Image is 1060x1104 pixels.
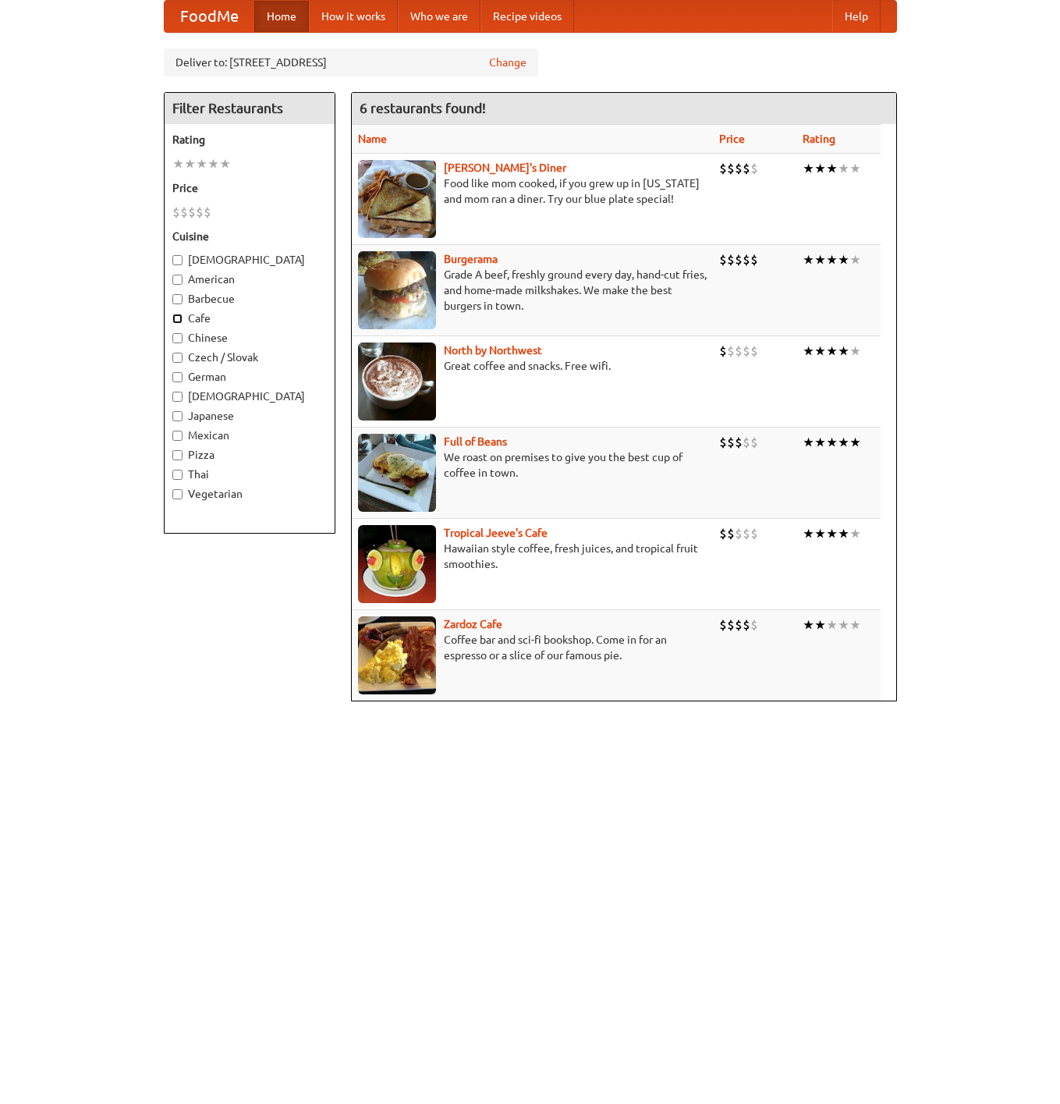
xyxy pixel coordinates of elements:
[444,162,566,174] b: [PERSON_NAME]'s Diner
[204,204,211,221] li: $
[489,55,526,70] a: Change
[444,527,548,539] b: Tropical Jeeve's Cafe
[750,251,758,268] li: $
[165,1,254,32] a: FoodMe
[750,343,758,360] li: $
[838,616,849,634] li: ★
[814,616,826,634] li: ★
[727,251,735,268] li: $
[743,160,750,177] li: $
[719,525,727,542] li: $
[838,434,849,451] li: ★
[735,251,743,268] li: $
[358,267,707,314] p: Grade A beef, freshly ground every day, hand-cut fries, and home-made milkshakes. We make the bes...
[172,470,183,480] input: Thai
[444,253,498,265] a: Burgerama
[254,1,309,32] a: Home
[719,160,727,177] li: $
[172,333,183,343] input: Chinese
[750,434,758,451] li: $
[172,311,327,326] label: Cafe
[172,353,183,363] input: Czech / Slovak
[838,160,849,177] li: ★
[803,343,814,360] li: ★
[172,389,327,404] label: [DEMOGRAPHIC_DATA]
[743,525,750,542] li: $
[172,411,183,421] input: Japanese
[172,132,327,147] h5: Rating
[360,101,486,115] ng-pluralize: 6 restaurants found!
[172,294,183,304] input: Barbecue
[444,618,502,630] a: Zardoz Cafe
[849,251,861,268] li: ★
[826,434,838,451] li: ★
[172,467,327,482] label: Thai
[719,251,727,268] li: $
[207,155,219,172] li: ★
[172,486,327,502] label: Vegetarian
[172,314,183,324] input: Cafe
[735,160,743,177] li: $
[832,1,881,32] a: Help
[743,251,750,268] li: $
[735,343,743,360] li: $
[172,428,327,443] label: Mexican
[838,343,849,360] li: ★
[196,155,207,172] li: ★
[803,160,814,177] li: ★
[358,632,707,663] p: Coffee bar and sci-fi bookshop. Come in for an espresso or a slice of our famous pie.
[358,133,387,145] a: Name
[826,251,838,268] li: ★
[735,525,743,542] li: $
[358,160,436,238] img: sallys.jpg
[358,541,707,572] p: Hawaiian style coffee, fresh juices, and tropical fruit smoothies.
[719,343,727,360] li: $
[849,616,861,634] li: ★
[750,525,758,542] li: $
[838,525,849,542] li: ★
[838,251,849,268] li: ★
[172,204,180,221] li: $
[180,204,188,221] li: $
[172,431,183,441] input: Mexican
[743,616,750,634] li: $
[196,204,204,221] li: $
[814,160,826,177] li: ★
[172,155,184,172] li: ★
[172,255,183,265] input: [DEMOGRAPHIC_DATA]
[164,48,538,76] div: Deliver to: [STREET_ADDRESS]
[826,616,838,634] li: ★
[743,434,750,451] li: $
[172,272,327,287] label: American
[814,251,826,268] li: ★
[444,344,542,357] b: North by Northwest
[358,358,707,374] p: Great coffee and snacks. Free wifi.
[172,450,183,460] input: Pizza
[735,616,743,634] li: $
[172,408,327,424] label: Japanese
[803,434,814,451] li: ★
[750,160,758,177] li: $
[814,434,826,451] li: ★
[803,616,814,634] li: ★
[849,343,861,360] li: ★
[172,350,327,365] label: Czech / Slovak
[358,176,707,207] p: Food like mom cooked, if you grew up in [US_STATE] and mom ran a diner. Try our blue plate special!
[803,525,814,542] li: ★
[803,133,835,145] a: Rating
[398,1,480,32] a: Who we are
[172,252,327,268] label: [DEMOGRAPHIC_DATA]
[849,525,861,542] li: ★
[219,155,231,172] li: ★
[358,434,436,512] img: beans.jpg
[184,155,196,172] li: ★
[727,343,735,360] li: $
[358,449,707,481] p: We roast on premises to give you the best cup of coffee in town.
[172,180,327,196] h5: Price
[727,160,735,177] li: $
[358,616,436,694] img: zardoz.jpg
[849,160,861,177] li: ★
[172,489,183,499] input: Vegetarian
[188,204,196,221] li: $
